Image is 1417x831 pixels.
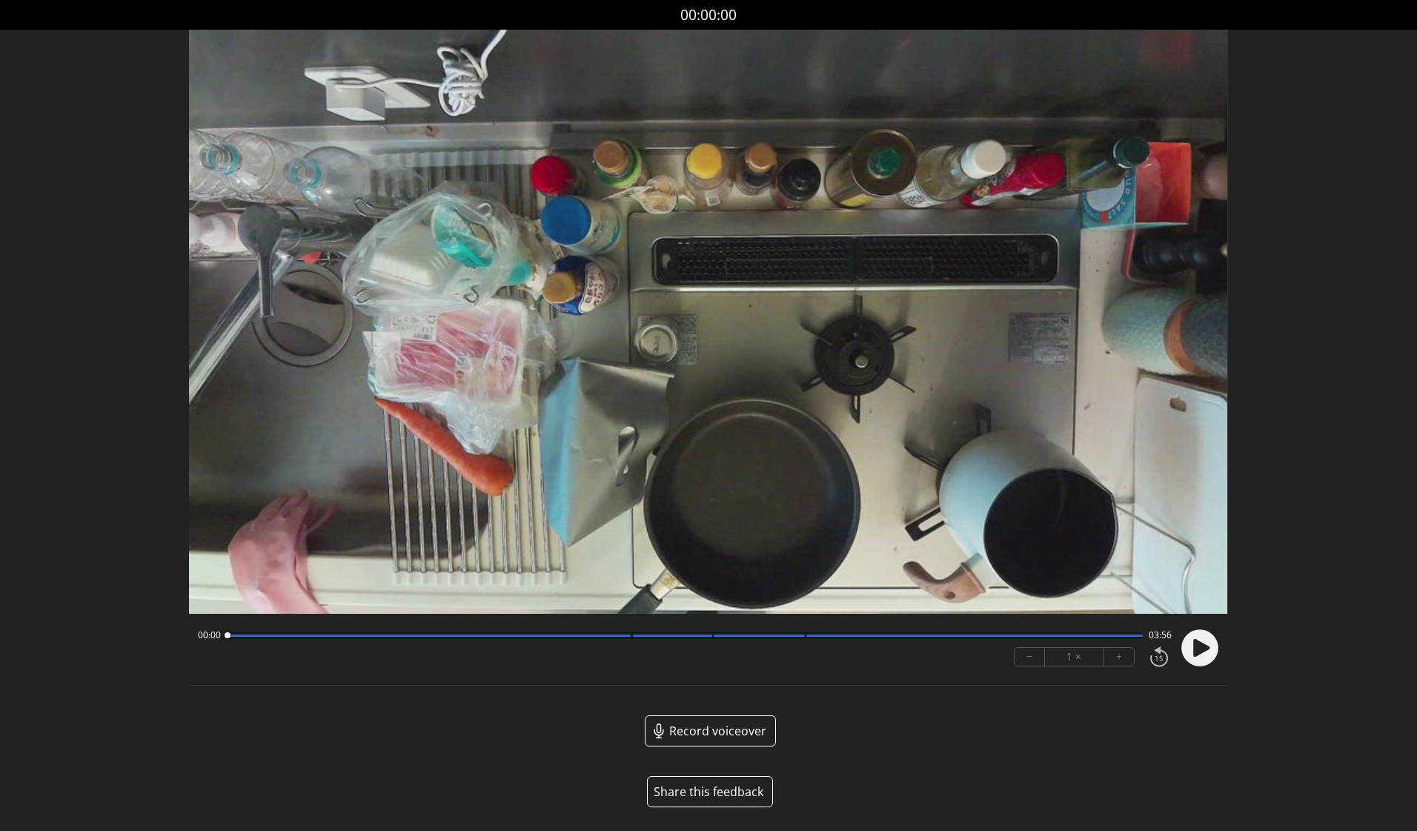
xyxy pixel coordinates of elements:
a: 00:00:00 [680,4,737,26]
button: − [1015,648,1045,666]
div: 1 × [1045,648,1104,666]
button: + [1104,648,1134,666]
button: Share this feedback [647,776,773,807]
span: 03:56 [1149,629,1172,641]
span: 00:00 [198,629,221,641]
span: Record voiceover [669,722,766,740]
a: Record voiceover [645,715,776,746]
